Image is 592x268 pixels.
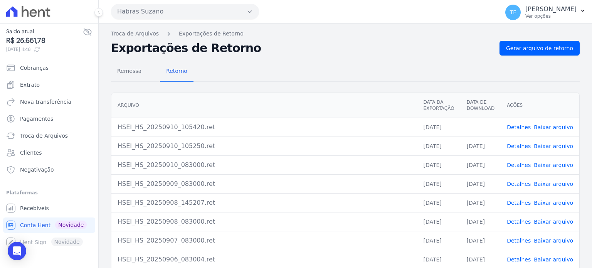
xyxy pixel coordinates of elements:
a: Extrato [3,77,95,93]
a: Recebíveis [3,201,95,216]
td: [DATE] [417,118,460,137]
nav: Sidebar [6,60,92,250]
span: Conta Hent [20,221,50,229]
span: Recebíveis [20,204,49,212]
td: [DATE] [417,212,460,231]
a: Nova transferência [3,94,95,110]
a: Baixar arquivo [534,162,573,168]
a: Detalhes [507,124,531,130]
span: Pagamentos [20,115,53,123]
a: Baixar arquivo [534,143,573,149]
a: Baixar arquivo [534,256,573,263]
a: Negativação [3,162,95,177]
a: Baixar arquivo [534,181,573,187]
td: [DATE] [461,174,501,193]
a: Gerar arquivo de retorno [499,41,580,56]
a: Remessa [111,62,148,82]
th: Ações [501,93,579,118]
td: [DATE] [417,137,460,155]
div: HSEI_HS_20250906_083004.ret [118,255,411,264]
a: Baixar arquivo [534,219,573,225]
a: Detalhes [507,200,531,206]
div: HSEI_HS_20250908_145207.ret [118,198,411,207]
span: Nova transferência [20,98,71,106]
a: Detalhes [507,143,531,149]
div: HSEI_HS_20250908_083000.ret [118,217,411,226]
span: Retorno [161,63,192,79]
span: [DATE] 11:46 [6,46,83,53]
a: Clientes [3,145,95,160]
a: Detalhes [507,219,531,225]
a: Baixar arquivo [534,238,573,244]
p: Ver opções [525,13,577,19]
span: Extrato [20,81,40,89]
a: Detalhes [507,181,531,187]
div: Plataformas [6,188,92,197]
div: HSEI_HS_20250910_083000.ret [118,160,411,170]
h2: Exportações de Retorno [111,43,493,54]
a: Detalhes [507,256,531,263]
td: [DATE] [461,193,501,212]
div: HSEI_HS_20250910_105420.ret [118,123,411,132]
a: Exportações de Retorno [179,30,244,38]
th: Data da Exportação [417,93,460,118]
span: TF [510,10,516,15]
a: Cobranças [3,60,95,76]
div: HSEI_HS_20250910_105250.ret [118,142,411,151]
a: Baixar arquivo [534,200,573,206]
td: [DATE] [461,137,501,155]
button: Habras Suzano [111,4,259,19]
span: Novidade [55,221,87,229]
span: Negativação [20,166,54,174]
span: Clientes [20,149,42,157]
span: Saldo atual [6,27,83,35]
p: [PERSON_NAME] [525,5,577,13]
a: Retorno [160,62,193,82]
span: Remessa [113,63,146,79]
div: Open Intercom Messenger [8,242,26,260]
td: [DATE] [461,231,501,250]
td: [DATE] [417,174,460,193]
td: [DATE] [461,212,501,231]
nav: Breadcrumb [111,30,580,38]
span: Gerar arquivo de retorno [506,44,573,52]
td: [DATE] [417,193,460,212]
td: [DATE] [461,155,501,174]
a: Conta Hent Novidade [3,217,95,233]
span: Cobranças [20,64,49,72]
a: Detalhes [507,162,531,168]
a: Baixar arquivo [534,124,573,130]
span: R$ 25.651,78 [6,35,83,46]
td: [DATE] [417,231,460,250]
a: Troca de Arquivos [3,128,95,143]
td: [DATE] [417,155,460,174]
a: Troca de Arquivos [111,30,159,38]
span: Troca de Arquivos [20,132,68,140]
a: Detalhes [507,238,531,244]
th: Data de Download [461,93,501,118]
button: TF [PERSON_NAME] Ver opções [499,2,592,23]
a: Pagamentos [3,111,95,126]
th: Arquivo [111,93,417,118]
div: HSEI_HS_20250909_083000.ret [118,179,411,189]
div: HSEI_HS_20250907_083000.ret [118,236,411,245]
